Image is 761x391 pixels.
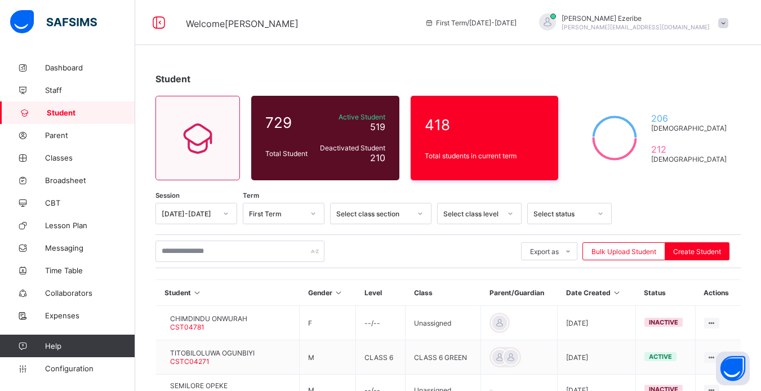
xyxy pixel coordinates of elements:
span: Collaborators [45,288,135,297]
span: Active Student [318,113,385,121]
span: CST04781 [170,323,204,331]
td: CLASS 6 GREEN [406,340,481,375]
span: CSTC04271 [170,357,210,366]
span: Session [155,192,180,199]
span: [DEMOGRAPHIC_DATA] [651,155,727,163]
span: [PERSON_NAME][EMAIL_ADDRESS][DOMAIN_NAME] [562,24,710,30]
span: session/term information [425,19,517,27]
span: [DEMOGRAPHIC_DATA] [651,124,727,132]
th: Level [356,280,406,306]
span: inactive [649,318,678,326]
div: Select class section [336,210,411,218]
span: Messaging [45,243,135,252]
span: Classes [45,153,135,162]
span: Time Table [45,266,135,275]
span: Dashboard [45,63,135,72]
span: 729 [265,114,312,131]
span: [PERSON_NAME] Ezeribe [562,14,710,23]
th: Date Created [558,280,635,306]
img: safsims [10,10,97,34]
span: Welcome [PERSON_NAME] [186,18,299,29]
div: LindaEzeribe [528,14,734,32]
th: Student [156,280,300,306]
span: Bulk Upload Student [591,247,656,256]
button: Open asap [716,352,750,385]
i: Sort in Ascending Order [334,288,344,297]
span: Lesson Plan [45,221,135,230]
div: Select class level [443,210,501,218]
span: Student [155,73,190,85]
span: Configuration [45,364,135,373]
span: Term [243,192,259,199]
th: Actions [695,280,741,306]
span: Parent [45,131,135,140]
th: Class [406,280,481,306]
div: First Term [249,210,304,218]
span: Total students in current term [425,152,545,160]
div: Select status [533,210,591,218]
th: Status [635,280,695,306]
span: Inventory [45,334,135,343]
th: Parent/Guardian [481,280,558,306]
span: Create Student [673,247,721,256]
td: [DATE] [558,340,635,375]
td: [DATE] [558,306,635,340]
span: 418 [425,116,545,134]
div: Total Student [262,146,315,161]
span: CBT [45,198,135,207]
span: Help [45,341,135,350]
span: Student [47,108,135,117]
span: Expenses [45,311,135,320]
div: [DATE]-[DATE] [162,210,216,218]
span: Deactivated Student [318,144,385,152]
span: Broadsheet [45,176,135,185]
span: 210 [370,152,385,163]
span: Staff [45,86,135,95]
td: F [300,306,356,340]
span: 519 [370,121,385,132]
i: Sort in Ascending Order [193,288,202,297]
span: Export as [530,247,559,256]
td: CLASS 6 [356,340,406,375]
span: SEMILORE OPEKE [170,381,228,390]
td: --/-- [356,306,406,340]
span: 206 [651,113,727,124]
span: TITOBILOLUWA OGUNBIYI [170,349,255,357]
span: active [649,353,672,361]
th: Gender [300,280,356,306]
td: Unassigned [406,306,481,340]
span: 212 [651,144,727,155]
i: Sort in Ascending Order [612,288,622,297]
span: CHIMDINDU ONWURAH [170,314,247,323]
td: M [300,340,356,375]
